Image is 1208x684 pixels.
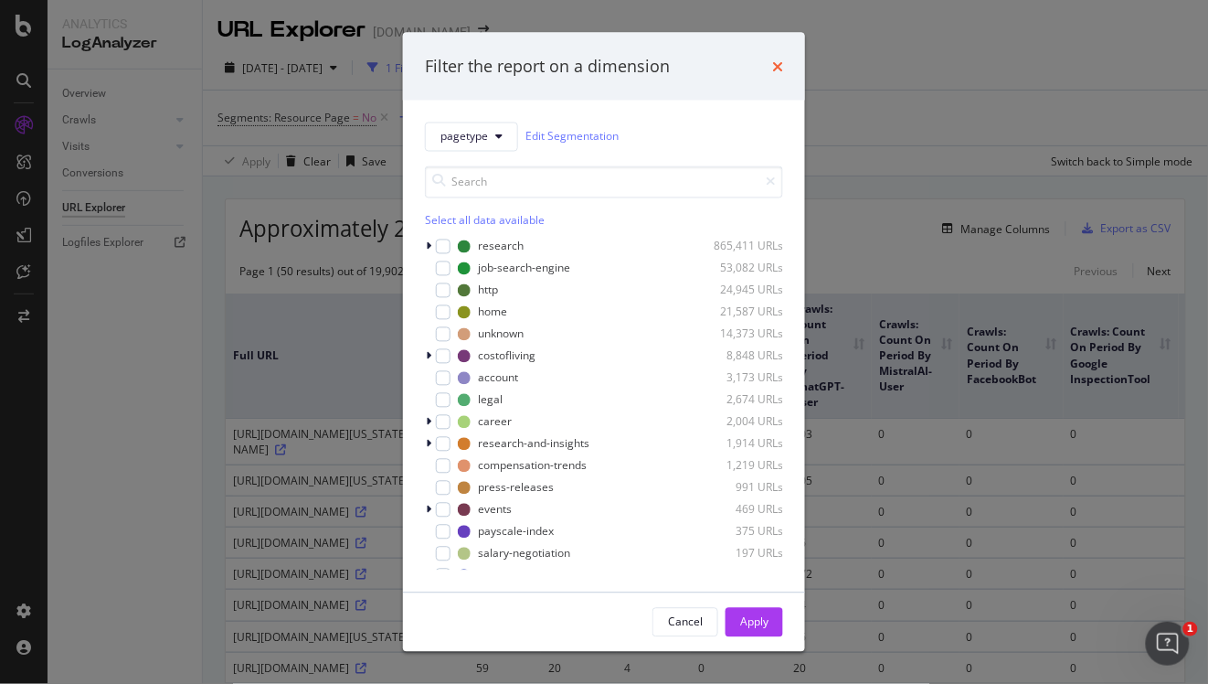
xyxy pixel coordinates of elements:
div: salary-negotiation [478,546,570,561]
div: 865,411 URLs [694,239,783,254]
div: Apply [740,615,768,630]
input: Search [425,166,783,198]
div: research-and-insights [478,436,589,452]
div: 167 URLs [694,568,783,583]
button: Cancel [652,607,718,636]
div: compensation-trends [478,458,587,474]
div: 2,674 URLs [694,392,783,408]
div: home [478,305,507,320]
div: job-search-engine [478,261,570,276]
div: 1,914 URLs [694,436,783,452]
div: payscale-index [478,524,554,540]
div: 469 URLs [694,502,783,518]
div: 3,173 URLs [694,370,783,386]
iframe: Intercom live chat [1146,622,1190,666]
button: pagetype [425,122,518,151]
div: costofliving [478,348,535,364]
div: research [478,239,524,254]
div: events [478,502,512,518]
div: 24,945 URLs [694,283,783,298]
div: 1,219 URLs [694,458,783,474]
div: unknown [478,326,524,342]
div: 53,082 URLs [694,261,783,276]
div: legal [478,392,503,408]
span: 1 [1183,622,1198,636]
div: 8,848 URLs [694,348,783,364]
div: 991 URLs [694,480,783,496]
span: pagetype [440,129,488,144]
div: Filter the report on a dimension [425,55,670,79]
div: press-releases [478,480,554,496]
div: 197 URLs [694,546,783,561]
div: 14,373 URLs [694,326,783,342]
div: modal [403,33,805,652]
div: career [478,414,512,430]
div: news [478,568,504,583]
div: 21,587 URLs [694,305,783,320]
button: Apply [726,607,783,636]
div: Cancel [668,615,703,630]
div: times [772,55,783,79]
div: Select all data available [425,212,783,228]
a: Edit Segmentation [525,127,619,146]
div: http [478,283,498,298]
div: 375 URLs [694,524,783,540]
div: account [478,370,518,386]
div: 2,004 URLs [694,414,783,430]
